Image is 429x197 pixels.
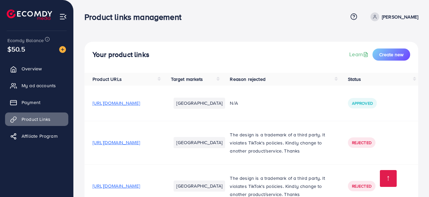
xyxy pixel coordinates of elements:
[368,12,418,21] a: [PERSON_NAME]
[349,51,370,58] a: Learn
[22,65,42,72] span: Overview
[7,37,44,44] span: Ecomdy Balance
[352,140,371,145] span: Rejected
[84,12,187,22] h3: Product links management
[22,133,58,139] span: Affiliate Program
[171,76,203,83] span: Target markets
[22,116,50,123] span: Product Links
[230,76,265,83] span: Reason rejected
[93,100,140,106] span: [URL][DOMAIN_NAME]
[379,51,403,58] span: Create new
[7,9,52,20] img: logo
[400,167,424,192] iframe: Chat
[93,51,149,59] h4: Your product links
[5,79,68,92] a: My ad accounts
[230,100,238,106] span: N/A
[59,46,66,53] img: image
[382,13,418,21] p: [PERSON_NAME]
[230,131,331,155] p: The design is a trademark of a third party. It violates TikTok's policies. Kindly change to anoth...
[22,82,56,89] span: My ad accounts
[5,129,68,143] a: Affiliate Program
[352,183,371,189] span: Rejected
[174,98,225,108] li: [GEOGRAPHIC_DATA]
[93,183,140,189] span: [URL][DOMAIN_NAME]
[93,76,122,83] span: Product URLs
[174,137,225,148] li: [GEOGRAPHIC_DATA]
[7,44,25,54] span: $50.5
[372,48,410,61] button: Create new
[5,96,68,109] a: Payment
[352,100,373,106] span: Approved
[22,99,40,106] span: Payment
[59,13,67,21] img: menu
[5,112,68,126] a: Product Links
[174,180,225,191] li: [GEOGRAPHIC_DATA]
[93,139,140,146] span: [URL][DOMAIN_NAME]
[348,76,361,83] span: Status
[5,62,68,75] a: Overview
